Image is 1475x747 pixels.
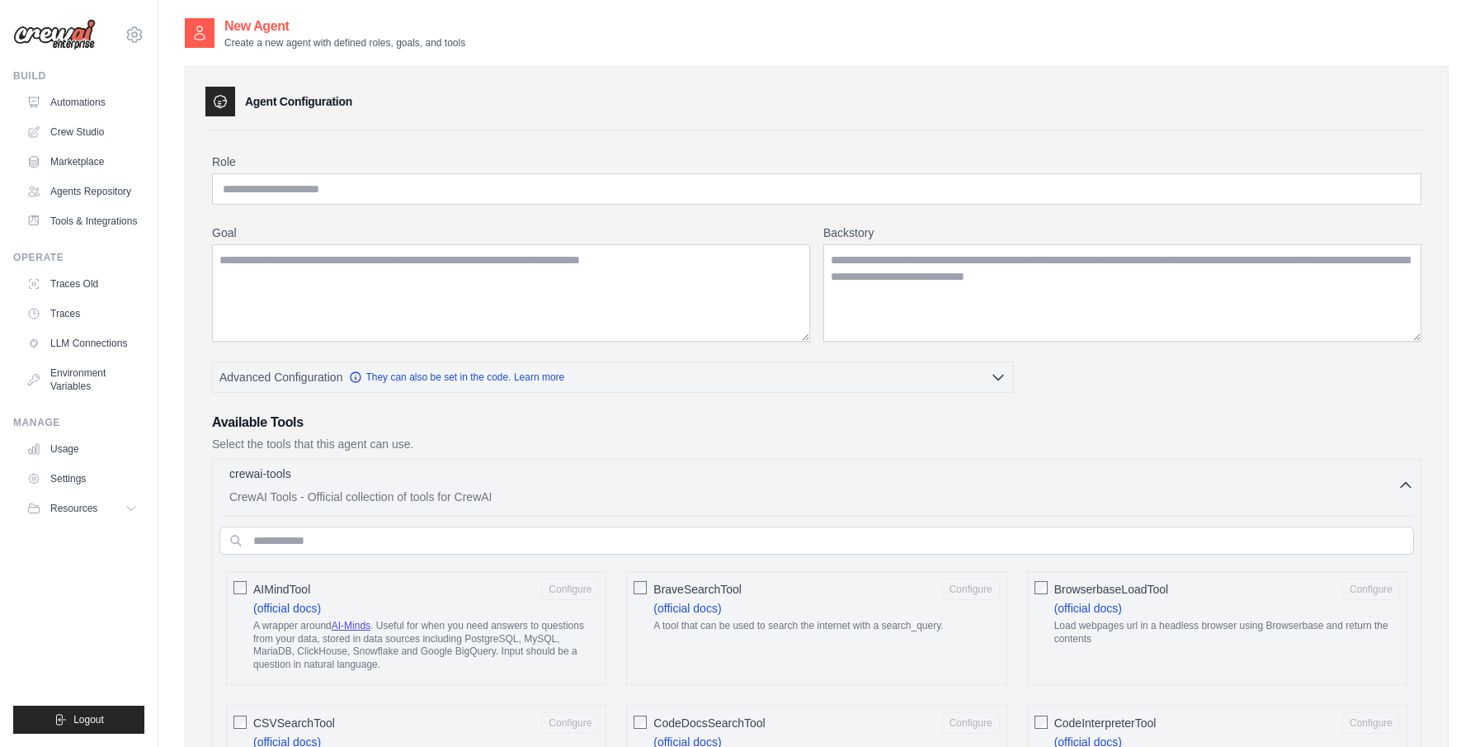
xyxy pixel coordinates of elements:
div: Manage [13,416,144,429]
a: AI-Minds [332,620,370,631]
a: Crew Studio [20,119,144,145]
button: Advanced Configuration They can also be set in the code. Learn more [213,362,1013,392]
button: CodeInterpreterTool (official docs) Interprets Python3 code strings with a final print statement. [1342,712,1400,734]
span: BrowserbaseLoadTool [1054,581,1169,598]
span: AIMindTool [253,581,310,598]
a: Marketplace [20,149,144,175]
span: Resources [50,502,97,515]
span: CodeDocsSearchTool [653,715,765,731]
div: Build [13,69,144,83]
h3: Agent Configuration [245,93,352,110]
h2: New Agent [224,17,465,36]
button: crewai-tools CrewAI Tools - Official collection of tools for CrewAI [219,466,1414,505]
h3: Available Tools [212,413,1421,433]
button: AIMindTool (official docs) A wrapper aroundAI-Minds. Useful for when you need answers to question... [541,579,599,600]
a: (official docs) [653,602,721,615]
span: Logout [73,713,104,726]
a: Environment Variables [20,360,144,400]
a: LLM Connections [20,330,144,357]
a: Traces [20,300,144,327]
label: Backstory [823,225,1421,241]
p: crewai-tools [229,466,291,482]
a: Tools & Integrations [20,208,144,234]
span: CSVSearchTool [253,715,335,731]
div: Operate [13,251,144,264]
button: BraveSearchTool (official docs) A tool that can be used to search the internet with a search_query. [942,579,1000,600]
button: BrowserbaseLoadTool (official docs) Load webpages url in a headless browser using Browserbase and... [1342,579,1400,600]
button: CSVSearchTool (official docs) A tool that can be used to semantic search a query from a CSV's con... [541,712,599,734]
p: Create a new agent with defined roles, goals, and tools [224,36,465,50]
a: Agents Repository [20,178,144,205]
p: CrewAI Tools - Official collection of tools for CrewAI [229,489,1397,505]
p: Select the tools that this agent can use. [212,436,1421,452]
span: Advanced Configuration [219,369,342,385]
a: Settings [20,466,144,492]
button: CodeDocsSearchTool (official docs) A tool that can be used to semantic search a query from a Code... [942,712,1000,734]
a: (official docs) [253,602,321,615]
p: A wrapper around . Useful for when you need answers to questions from your data, stored in data s... [253,620,599,671]
a: They can also be set in the code. Learn more [349,371,564,384]
a: Automations [20,89,144,116]
button: Logout [13,706,144,734]
p: Load webpages url in a headless browser using Browserbase and return the contents [1054,620,1400,645]
label: Role [212,154,1421,170]
a: Usage [20,436,144,462]
img: Logo [13,19,96,50]
p: A tool that can be used to search the internet with a search_query. [653,620,999,633]
label: Goal [212,225,810,241]
span: CodeInterpreterTool [1054,715,1157,731]
a: Traces Old [20,271,144,297]
a: (official docs) [1054,602,1122,615]
span: BraveSearchTool [653,581,742,598]
button: Resources [20,495,144,522]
